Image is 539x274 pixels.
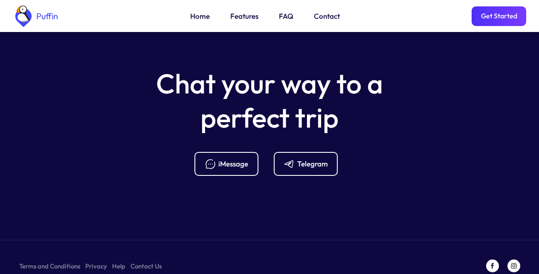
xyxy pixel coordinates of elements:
[19,261,80,271] a: Terms and Conditions
[142,67,397,135] h5: Chat your way to a perfect trip
[230,11,258,22] a: Features
[194,152,265,176] a: iMessage
[13,6,58,27] a: home
[130,261,162,271] a: Contact Us
[274,152,345,176] a: Telegram
[472,6,526,26] a: Get Started
[279,11,293,22] a: FAQ
[218,159,248,169] div: iMessage
[297,159,328,169] div: Telegram
[34,12,58,20] div: Puffin
[85,261,107,271] a: Privacy
[190,11,210,22] a: Home
[314,11,340,22] a: Contact
[112,261,125,271] a: Help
